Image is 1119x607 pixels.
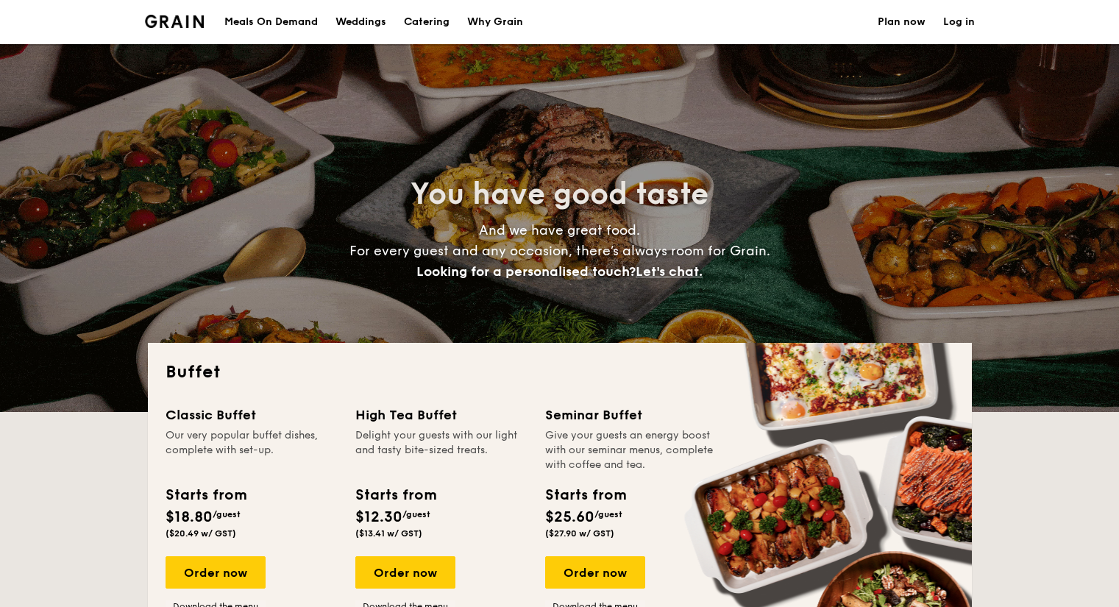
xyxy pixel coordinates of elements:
[355,508,402,526] span: $12.30
[349,222,770,280] span: And we have great food. For every guest and any occasion, there’s always room for Grain.
[545,428,717,472] div: Give your guests an energy boost with our seminar menus, complete with coffee and tea.
[411,177,708,212] span: You have good taste
[355,556,455,589] div: Order now
[145,15,205,28] a: Logotype
[545,556,645,589] div: Order now
[166,484,246,506] div: Starts from
[594,509,622,519] span: /guest
[166,528,236,539] span: ($20.49 w/ GST)
[416,263,636,280] span: Looking for a personalised touch?
[166,405,338,425] div: Classic Buffet
[166,556,266,589] div: Order now
[545,508,594,526] span: $25.60
[213,509,241,519] span: /guest
[636,263,703,280] span: Let's chat.
[166,361,954,384] h2: Buffet
[545,405,717,425] div: Seminar Buffet
[166,428,338,472] div: Our very popular buffet dishes, complete with set-up.
[145,15,205,28] img: Grain
[355,405,527,425] div: High Tea Buffet
[545,484,625,506] div: Starts from
[355,428,527,472] div: Delight your guests with our light and tasty bite-sized treats.
[355,528,422,539] span: ($13.41 w/ GST)
[355,484,436,506] div: Starts from
[166,508,213,526] span: $18.80
[545,528,614,539] span: ($27.90 w/ GST)
[402,509,430,519] span: /guest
